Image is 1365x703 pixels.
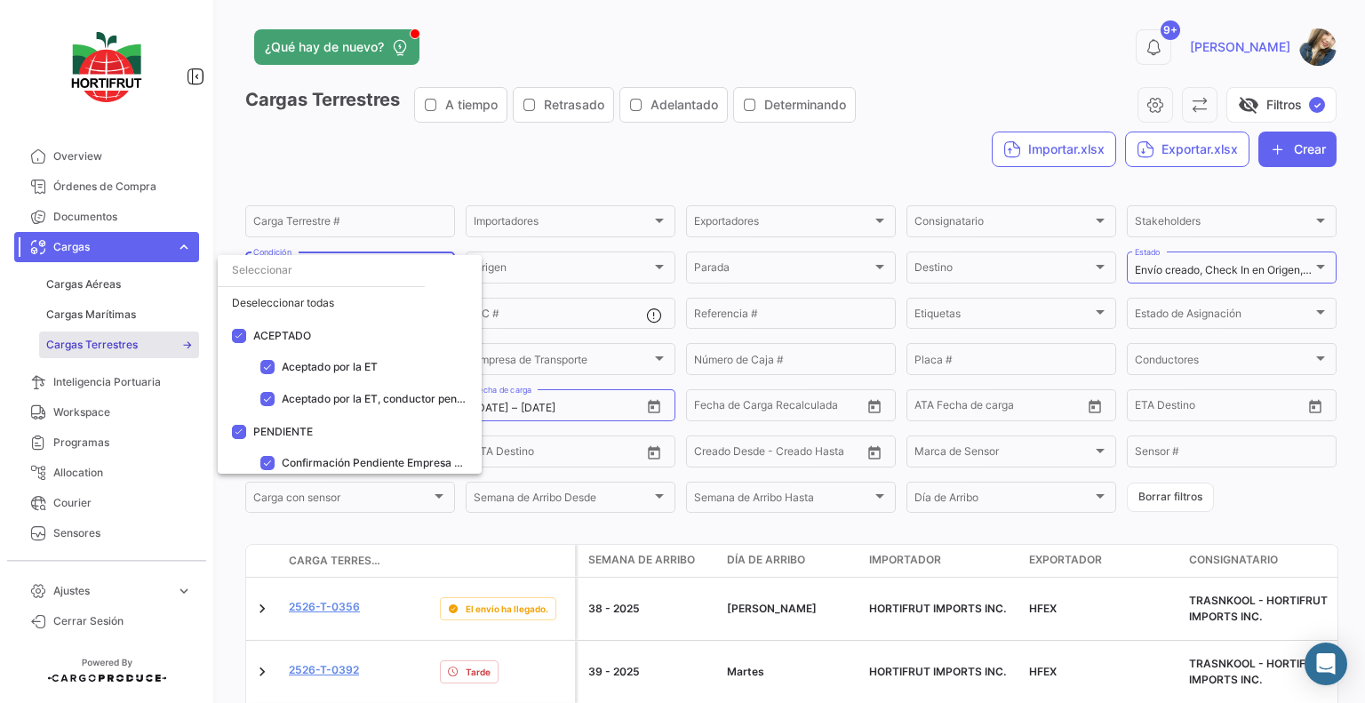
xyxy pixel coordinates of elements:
[1305,643,1347,685] div: Abrir Intercom Messenger
[253,329,311,342] span: ACEPTADO
[218,287,482,319] div: Deseleccionar todas
[282,456,525,469] span: Confirmación Pendiente Empresa de Transporte
[253,425,313,438] span: PENDIENTE
[282,360,378,373] span: Aceptado por la ET
[282,392,489,405] span: Aceptado por la ET, conductor pendiente
[218,254,425,286] input: dropdown search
